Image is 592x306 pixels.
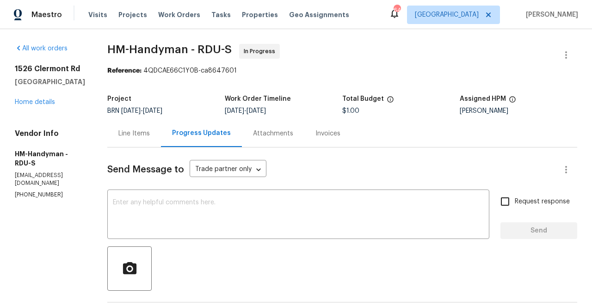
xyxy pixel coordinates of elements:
h5: Total Budget [342,96,384,102]
span: BRN [107,108,162,114]
span: $1.00 [342,108,359,114]
h5: Assigned HPM [460,96,506,102]
a: All work orders [15,45,68,52]
div: Attachments [253,129,293,138]
h5: Project [107,96,131,102]
span: The hpm assigned to this work order. [509,96,516,108]
span: Work Orders [158,10,200,19]
span: [GEOGRAPHIC_DATA] [415,10,479,19]
span: Visits [88,10,107,19]
span: [DATE] [225,108,244,114]
b: Reference: [107,67,142,74]
span: HM-Handyman - RDU-S [107,44,232,55]
span: [PERSON_NAME] [522,10,578,19]
span: Tasks [211,12,231,18]
div: [PERSON_NAME] [460,108,577,114]
div: 64 [394,6,400,15]
span: Projects [118,10,147,19]
div: Progress Updates [172,129,231,138]
span: [DATE] [247,108,266,114]
h5: Work Order Timeline [225,96,291,102]
span: The total cost of line items that have been proposed by Opendoor. This sum includes line items th... [387,96,394,108]
span: In Progress [244,47,279,56]
p: [PHONE_NUMBER] [15,191,85,199]
span: Geo Assignments [289,10,349,19]
span: Maestro [31,10,62,19]
div: Trade partner only [190,162,266,177]
span: - [225,108,266,114]
span: [DATE] [143,108,162,114]
span: - [121,108,162,114]
span: Properties [242,10,278,19]
h2: 1526 Clermont Rd [15,64,85,73]
h5: HM-Handyman - RDU-S [15,149,85,168]
span: Send Message to [107,165,184,174]
div: Invoices [315,129,340,138]
a: Home details [15,99,55,105]
span: [DATE] [121,108,141,114]
span: Request response [515,197,570,207]
div: 4QDCAE66C1Y0B-ca8647601 [107,66,577,75]
p: [EMAIL_ADDRESS][DOMAIN_NAME] [15,171,85,187]
h4: Vendor Info [15,129,85,138]
div: Line Items [118,129,150,138]
h5: [GEOGRAPHIC_DATA] [15,77,85,86]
